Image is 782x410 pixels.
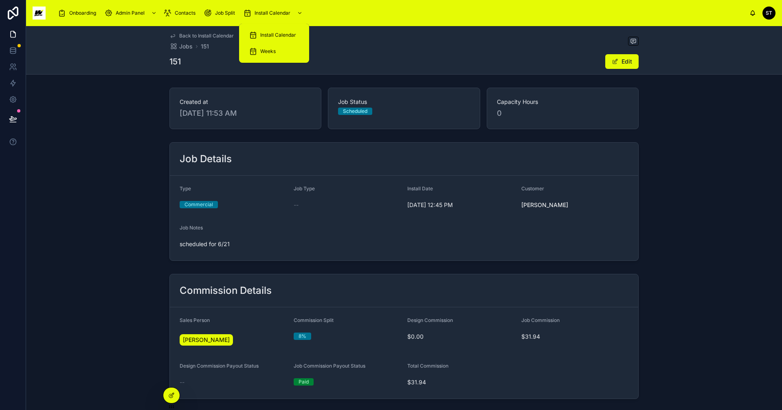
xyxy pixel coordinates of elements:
[180,185,191,192] span: Type
[407,378,515,386] span: $31.94
[180,334,233,346] a: [PERSON_NAME]
[169,33,234,39] a: Back to Install Calendar
[33,7,46,20] img: App logo
[497,98,628,106] span: Capacity Hours
[407,201,515,209] span: [DATE] 12:45 PM
[407,185,433,192] span: Install Date
[521,317,560,323] span: Job Commission
[52,4,749,22] div: scrollable content
[407,317,453,323] span: Design Commission
[169,56,181,67] h1: 151
[102,6,161,20] a: Admin Panel
[260,32,296,38] span: Install Calendar
[180,225,203,231] span: Job Notes
[180,317,210,323] span: Sales Person
[605,54,639,69] button: Edit
[175,10,195,16] span: Contacts
[521,201,568,209] a: [PERSON_NAME]
[55,6,102,20] a: Onboarding
[69,10,96,16] span: Onboarding
[179,42,193,51] span: Jobs
[179,33,234,39] span: Back to Install Calendar
[180,363,259,369] span: Design Commission Payout Status
[260,48,276,55] span: Weeks
[180,152,232,165] h2: Job Details
[185,201,213,208] div: Commercial
[183,336,230,344] span: [PERSON_NAME]
[201,42,209,51] a: 151
[244,28,304,42] a: Install Calendar
[294,363,365,369] span: Job Commission Payout Status
[294,201,299,209] span: --
[521,333,629,341] span: $31.94
[766,10,772,16] span: ST
[180,284,272,297] h2: Commission Details
[497,108,628,119] span: 0
[180,98,311,106] span: Created at
[343,108,367,115] div: Scheduled
[201,6,241,20] a: Job Split
[244,44,304,59] a: Weeks
[299,378,309,386] div: Paid
[180,108,311,119] span: [DATE] 11:53 AM
[407,333,515,341] span: $0.00
[169,42,193,51] a: Jobs
[521,185,544,192] span: Customer
[180,240,628,248] span: scheduled for 6/21
[299,333,306,340] div: 8%
[294,185,315,192] span: Job Type
[161,6,201,20] a: Contacts
[180,378,185,386] span: --
[255,10,290,16] span: Install Calendar
[116,10,145,16] span: Admin Panel
[241,6,307,20] a: Install Calendar
[338,98,470,106] span: Job Status
[294,317,334,323] span: Commission Split
[215,10,235,16] span: Job Split
[407,363,448,369] span: Total Commission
